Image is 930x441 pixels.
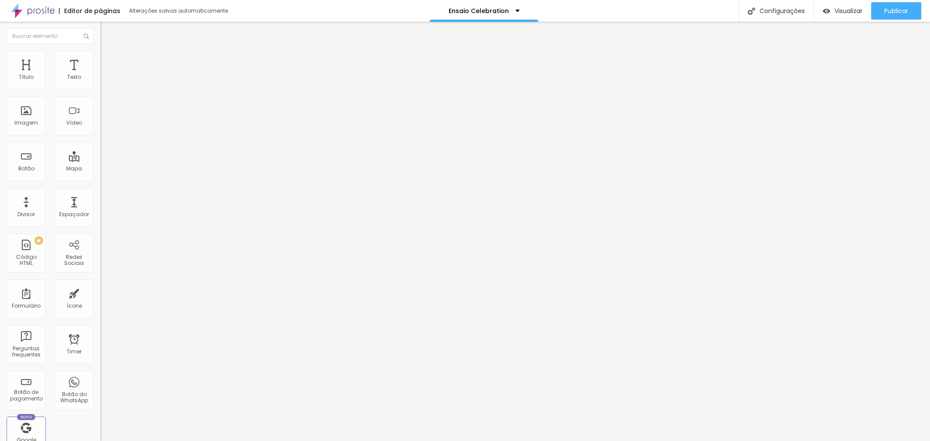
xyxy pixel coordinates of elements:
div: Redes Sociais [57,254,91,267]
img: Icone [748,7,755,15]
img: view-1.svg [823,7,830,15]
div: Novo [17,414,36,420]
input: Buscar elemento [7,28,94,44]
div: Título [19,74,34,80]
div: Código HTML [9,254,43,267]
div: Divisor [17,211,35,217]
img: Icone [84,34,89,39]
div: Alterações salvas automaticamente [129,8,229,14]
div: Botão do WhatsApp [57,391,91,404]
span: Visualizar [835,7,862,14]
div: Formulário [12,303,41,309]
div: Botão de pagamento [9,389,43,402]
div: Perguntas frequentes [9,346,43,358]
div: Texto [67,74,81,80]
div: Imagem [14,120,38,126]
div: Timer [67,349,82,355]
p: Ensaio Celebration [449,8,509,14]
button: Visualizar [814,2,871,20]
iframe: Editor [100,22,930,441]
div: Ícone [67,303,82,309]
div: Vídeo [66,120,82,126]
div: Editor de páginas [59,8,120,14]
span: Publicar [884,7,908,14]
div: Botão [18,166,34,172]
button: Publicar [871,2,921,20]
div: Mapa [66,166,82,172]
div: Espaçador [59,211,89,217]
